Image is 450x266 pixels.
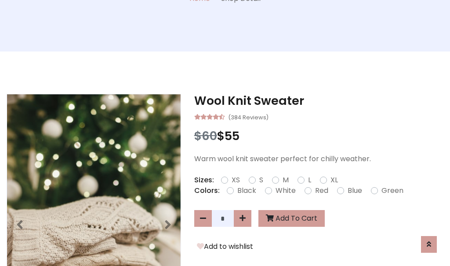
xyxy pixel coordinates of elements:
label: XS [232,175,240,185]
label: XL [330,175,338,185]
label: Blue [348,185,362,196]
h3: $ [194,129,443,143]
label: Black [237,185,256,196]
small: (384 Reviews) [228,111,269,122]
h3: Wool Knit Sweater [194,94,443,108]
button: Add To Cart [258,210,325,227]
button: Add to wishlist [194,241,256,252]
label: White [276,185,296,196]
label: Green [381,185,403,196]
label: M [283,175,289,185]
p: Sizes: [194,175,214,185]
span: 55 [225,128,240,144]
p: Colors: [194,185,220,196]
span: $60 [194,128,217,144]
p: Warm wool knit sweater perfect for chilly weather. [194,154,443,164]
label: L [308,175,311,185]
label: Red [315,185,328,196]
label: S [259,175,263,185]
